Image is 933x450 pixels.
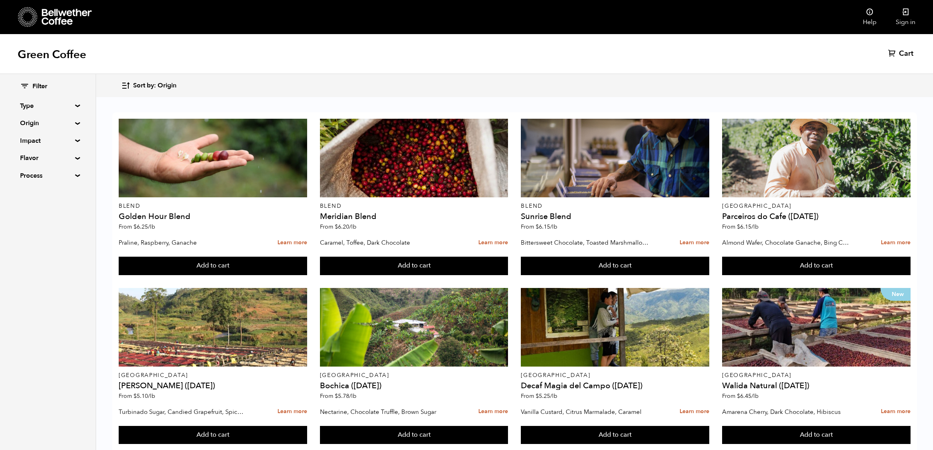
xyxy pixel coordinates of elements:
p: Vanilla Custard, Citrus Marmalade, Caramel [521,406,649,418]
h4: Decaf Magia del Campo ([DATE]) [521,382,709,390]
button: Add to cart [722,257,911,275]
button: Add to cart [119,257,307,275]
h4: Bochica ([DATE]) [320,382,508,390]
a: Learn more [478,403,508,420]
span: /lb [349,223,356,231]
button: Add to cart [722,426,911,444]
span: $ [134,223,137,231]
a: Learn more [277,403,307,420]
a: New [722,288,911,367]
a: Learn more [277,234,307,251]
bdi: 5.78 [335,392,356,400]
p: Bittersweet Chocolate, Toasted Marshmallow, Candied Orange, Praline [521,237,649,249]
span: $ [134,392,137,400]
span: From [119,223,155,231]
p: Blend [521,203,709,209]
p: Caramel, Toffee, Dark Chocolate [320,237,448,249]
p: Praline, Raspberry, Ganache [119,237,247,249]
span: /lb [751,392,759,400]
h4: Meridian Blend [320,213,508,221]
span: From [722,392,759,400]
a: Learn more [478,234,508,251]
span: $ [536,223,539,231]
span: /lb [751,223,759,231]
h4: Golden Hour Blend [119,213,307,221]
p: Nectarine, Chocolate Truffle, Brown Sugar [320,406,448,418]
span: $ [335,223,338,231]
bdi: 5.10 [134,392,155,400]
p: [GEOGRAPHIC_DATA] [722,203,911,209]
bdi: 6.15 [737,223,759,231]
summary: Type [20,101,75,111]
button: Add to cart [320,426,508,444]
h1: Green Coffee [18,47,86,62]
span: $ [737,223,740,231]
bdi: 6.15 [536,223,557,231]
span: /lb [550,392,557,400]
summary: Impact [20,136,75,146]
span: From [119,392,155,400]
span: /lb [148,392,155,400]
span: From [722,223,759,231]
summary: Process [20,171,75,180]
span: /lb [550,223,557,231]
span: /lb [349,392,356,400]
span: $ [737,392,740,400]
bdi: 6.45 [737,392,759,400]
button: Add to cart [119,426,307,444]
span: $ [335,392,338,400]
bdi: 6.25 [134,223,155,231]
span: $ [536,392,539,400]
a: Learn more [881,234,911,251]
span: Sort by: Origin [133,81,176,90]
p: [GEOGRAPHIC_DATA] [521,373,709,378]
a: Learn more [680,234,709,251]
h4: [PERSON_NAME] ([DATE]) [119,382,307,390]
button: Add to cart [521,426,709,444]
h4: Walida Natural ([DATE]) [722,382,911,390]
a: Cart [888,49,915,59]
button: Add to cart [320,257,508,275]
p: Almond Wafer, Chocolate Ganache, Bing Cherry [722,237,850,249]
a: Learn more [680,403,709,420]
p: [GEOGRAPHIC_DATA] [119,373,307,378]
h4: Parceiros do Cafe ([DATE]) [722,213,911,221]
span: /lb [148,223,155,231]
span: Filter [32,82,47,91]
span: Cart [899,49,913,59]
p: [GEOGRAPHIC_DATA] [722,373,911,378]
p: Amarena Cherry, Dark Chocolate, Hibiscus [722,406,850,418]
p: Blend [320,203,508,209]
span: From [320,392,356,400]
span: From [521,223,557,231]
bdi: 6.20 [335,223,356,231]
button: Add to cart [521,257,709,275]
h4: Sunrise Blend [521,213,709,221]
p: [GEOGRAPHIC_DATA] [320,373,508,378]
bdi: 5.25 [536,392,557,400]
p: Blend [119,203,307,209]
summary: Origin [20,118,75,128]
span: From [521,392,557,400]
button: Sort by: Origin [121,76,176,95]
span: From [320,223,356,231]
summary: Flavor [20,153,75,163]
a: Learn more [881,403,911,420]
p: New [880,288,911,301]
p: Turbinado Sugar, Candied Grapefruit, Spiced Plum [119,406,247,418]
